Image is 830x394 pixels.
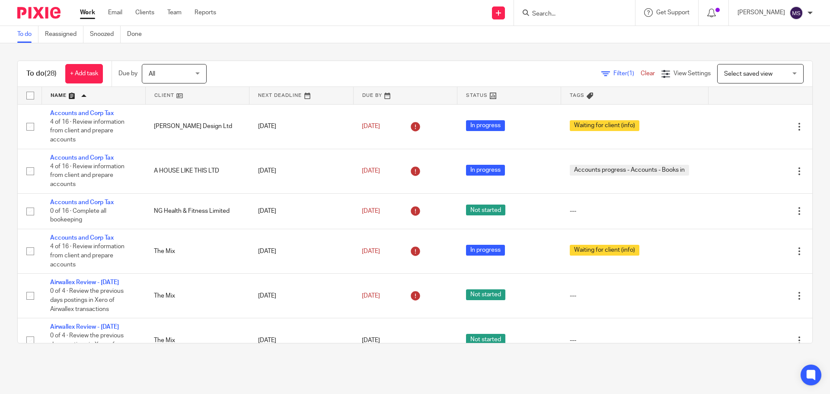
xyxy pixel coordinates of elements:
a: Done [127,26,148,43]
span: Waiting for client (info) [570,120,639,131]
a: Reassigned [45,26,83,43]
span: 0 of 4 · Review the previous days postings in Xero of Airwallex transactions [50,333,124,357]
span: Waiting for client (info) [570,245,639,256]
td: [DATE] [249,149,353,193]
a: Reports [195,8,216,17]
td: [DATE] [249,274,353,318]
a: Email [108,8,122,17]
span: Tags [570,93,584,98]
a: Team [167,8,182,17]
span: 0 of 4 · Review the previous days postings in Xero of Airwallex transactions [50,288,124,312]
a: Snoozed [90,26,121,43]
span: In progress [466,245,505,256]
td: [DATE] [249,229,353,274]
span: [DATE] [362,337,380,343]
span: 0 of 16 · Complete all bookeeping [50,208,106,223]
span: Accounts progress - Accounts - Books in [570,165,689,176]
a: Accounts and Corp Tax [50,235,114,241]
img: svg%3E [789,6,803,20]
span: View Settings [674,70,711,77]
span: Get Support [656,10,690,16]
span: Not started [466,334,505,345]
span: (28) [45,70,57,77]
span: Not started [466,289,505,300]
span: 4 of 16 · Review information from client and prepare accounts [50,163,124,187]
img: Pixie [17,7,61,19]
td: The Mix [145,229,249,274]
a: Clear [641,70,655,77]
span: All [149,71,155,77]
td: The Mix [145,318,249,363]
td: [DATE] [249,318,353,363]
td: NG Health & Fitness Limited [145,193,249,229]
a: Accounts and Corp Tax [50,110,114,116]
div: --- [570,291,700,300]
span: [DATE] [362,293,380,299]
a: Accounts and Corp Tax [50,155,114,161]
span: Filter [613,70,641,77]
a: Airwallex Review - [DATE] [50,324,119,330]
p: Due by [118,69,137,78]
input: Search [531,10,609,18]
a: + Add task [65,64,103,83]
a: To do [17,26,38,43]
td: A HOUSE LIKE THIS LTD [145,149,249,193]
a: Work [80,8,95,17]
td: [PERSON_NAME] Design Ltd [145,104,249,149]
h1: To do [26,69,57,78]
span: Select saved view [724,71,773,77]
span: [DATE] [362,208,380,214]
span: [DATE] [362,248,380,254]
td: [DATE] [249,193,353,229]
span: 4 of 16 · Review information from client and prepare accounts [50,119,124,143]
span: In progress [466,165,505,176]
span: (1) [627,70,634,77]
span: 4 of 16 · Review information from client and prepare accounts [50,244,124,268]
span: [DATE] [362,123,380,129]
a: Airwallex Review - [DATE] [50,279,119,285]
a: Accounts and Corp Tax [50,199,114,205]
span: [DATE] [362,168,380,174]
div: --- [570,336,700,345]
span: Not started [466,205,505,215]
span: In progress [466,120,505,131]
td: The Mix [145,274,249,318]
td: [DATE] [249,104,353,149]
p: [PERSON_NAME] [737,8,785,17]
a: Clients [135,8,154,17]
div: --- [570,207,700,215]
